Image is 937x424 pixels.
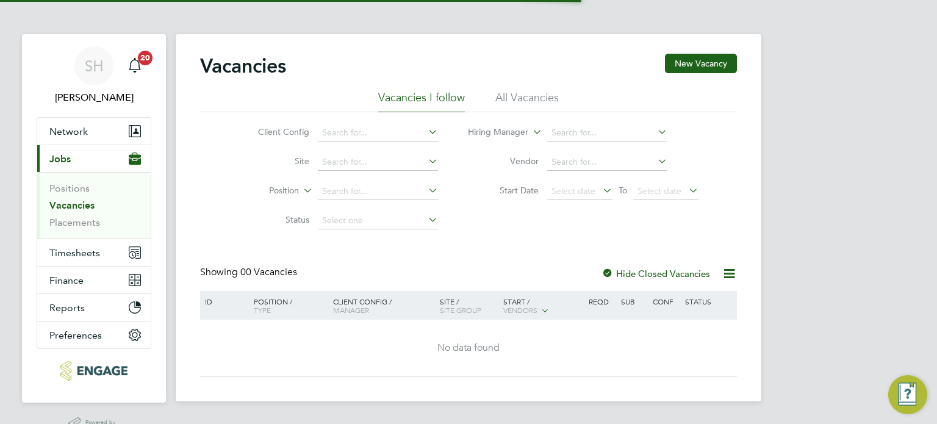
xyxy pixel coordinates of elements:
[547,154,667,171] input: Search for...
[239,126,309,137] label: Client Config
[60,361,128,381] img: condicor-logo-retina.png
[37,145,151,172] button: Jobs
[37,46,151,105] a: SH[PERSON_NAME]
[318,124,438,142] input: Search for...
[37,322,151,348] button: Preferences
[318,154,438,171] input: Search for...
[37,118,151,145] button: Network
[240,266,297,278] span: 00 Vacancies
[318,212,438,229] input: Select one
[37,294,151,321] button: Reports
[437,291,501,320] div: Site /
[200,266,300,279] div: Showing
[49,182,90,194] a: Positions
[49,275,84,286] span: Finance
[229,185,299,197] label: Position
[665,54,737,73] button: New Vacancy
[202,291,245,312] div: ID
[239,214,309,225] label: Status
[49,153,71,165] span: Jobs
[503,305,537,315] span: Vendors
[200,54,286,78] h2: Vacancies
[85,58,104,74] span: SH
[22,34,166,403] nav: Main navigation
[547,124,667,142] input: Search for...
[618,291,650,312] div: Sub
[378,90,465,112] li: Vacancies I follow
[37,361,151,381] a: Go to home page
[440,305,481,315] span: Site Group
[458,126,528,138] label: Hiring Manager
[615,182,631,198] span: To
[245,291,330,320] div: Position /
[49,199,95,211] a: Vacancies
[202,342,735,354] div: No data found
[500,291,586,322] div: Start /
[37,90,151,105] span: Sean Holmes
[495,90,559,112] li: All Vacancies
[468,156,539,167] label: Vendor
[468,185,539,196] label: Start Date
[586,291,617,312] div: Reqd
[123,46,147,85] a: 20
[49,247,100,259] span: Timesheets
[682,291,735,312] div: Status
[333,305,369,315] span: Manager
[318,183,438,200] input: Search for...
[330,291,437,320] div: Client Config /
[637,185,681,196] span: Select date
[49,329,102,341] span: Preferences
[37,172,151,239] div: Jobs
[551,185,595,196] span: Select date
[49,302,85,314] span: Reports
[650,291,681,312] div: Conf
[254,305,271,315] span: Type
[239,156,309,167] label: Site
[138,51,153,65] span: 20
[49,217,100,228] a: Placements
[49,126,88,137] span: Network
[888,375,927,414] button: Engage Resource Center
[601,268,710,279] label: Hide Closed Vacancies
[37,267,151,293] button: Finance
[37,239,151,266] button: Timesheets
